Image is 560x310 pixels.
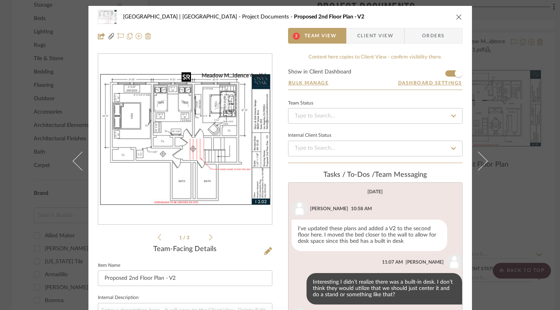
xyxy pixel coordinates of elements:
[288,134,331,138] div: Internal Client Status
[323,171,375,178] span: Tasks / To-Dos /
[98,270,272,286] input: Enter Item Name
[292,201,307,216] img: user_avatar.png
[305,28,337,44] span: Team View
[98,296,139,300] label: Internal Description
[307,273,462,304] div: Interesting I didn’t realize there was a built-in desk. I don’t think they would utilize that we ...
[413,28,454,44] span: Orders
[145,33,151,39] img: Remove from project
[98,264,120,268] label: Item Name
[398,79,463,86] button: Dashboard Settings
[455,13,463,20] button: close
[242,14,294,20] span: Project Documents
[288,79,329,86] button: Bulk Manage
[294,14,364,20] span: Proposed 2nd Floor Plan - V2
[406,259,444,266] div: [PERSON_NAME]
[288,141,463,156] input: Type to Search…
[98,245,272,254] div: Team-Facing Details
[351,205,372,212] div: 10:58 AM
[98,9,117,25] img: 54c36ee4-eebe-4b9b-b41c-e90e7e02ba6c_48x40.jpg
[183,235,187,240] span: /
[292,220,447,251] div: I've updated these plans and added a V2 to the second floor here. I moved the bed closer to the w...
[382,259,403,266] div: 11:07 AM
[367,189,383,194] div: [DATE]
[288,108,463,124] input: Type to Search…
[357,28,393,44] span: Client View
[187,235,191,240] span: 3
[98,72,272,207] img: 54c36ee4-eebe-4b9b-b41c-e90e7e02ba6c_436x436.jpg
[288,53,463,61] div: Content here copies to Client View - confirm visibility there.
[288,101,313,105] div: Team Status
[293,33,300,40] span: 2
[123,14,242,20] span: [GEOGRAPHIC_DATA] | [GEOGRAPHIC_DATA]
[179,235,183,240] span: 1
[202,72,268,79] div: Meadow M...idence 4.pdf
[288,171,463,180] div: team Messaging
[98,72,272,207] div: 0
[310,205,348,212] div: [PERSON_NAME]
[446,254,462,270] img: user_avatar.png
